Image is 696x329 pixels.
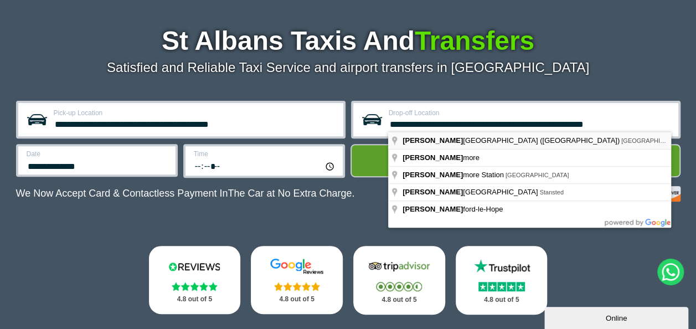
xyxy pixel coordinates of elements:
img: Trustpilot [468,258,535,275]
span: more [403,153,481,162]
iframe: chat widget [544,305,690,329]
p: We Now Accept Card & Contactless Payment In [16,188,355,199]
span: [PERSON_NAME] [403,171,463,179]
p: 4.8 out of 5 [468,293,535,307]
button: Get Quote [350,144,680,177]
img: Stars [376,282,422,291]
span: more Station [403,171,506,179]
img: Reviews.io [161,258,228,275]
h1: St Albans Taxis And [16,28,680,54]
span: Stansted [539,189,563,196]
label: Date [27,151,169,157]
span: Transfers [415,26,534,55]
p: 4.8 out of 5 [161,292,229,306]
img: Stars [478,282,525,291]
span: [PERSON_NAME] [403,188,463,196]
span: ford-le-Hope [403,205,504,213]
span: [GEOGRAPHIC_DATA] [506,172,569,178]
label: Pick-up Location [54,110,337,116]
a: Tripadvisor Stars 4.8 out of 5 [353,246,445,315]
span: [PERSON_NAME] [403,153,463,162]
img: Tripadvisor [366,258,432,275]
a: Reviews.io Stars 4.8 out of 5 [149,246,241,314]
a: Google Stars 4.8 out of 5 [251,246,343,314]
p: 4.8 out of 5 [365,293,433,307]
label: Drop-off Location [389,110,672,116]
span: [PERSON_NAME] [403,136,463,145]
span: [PERSON_NAME] [403,205,463,213]
img: Stars [172,282,218,291]
a: Trustpilot Stars 4.8 out of 5 [456,246,548,315]
label: Time [194,151,336,157]
img: Google [264,258,330,275]
span: [GEOGRAPHIC_DATA] ([GEOGRAPHIC_DATA]) [403,136,621,145]
img: Stars [274,282,320,291]
span: The Car at No Extra Charge. [228,188,354,199]
span: [GEOGRAPHIC_DATA] [621,137,685,144]
span: [GEOGRAPHIC_DATA] [403,188,539,196]
p: 4.8 out of 5 [263,292,331,306]
p: Satisfied and Reliable Taxi Service and airport transfers in [GEOGRAPHIC_DATA] [16,60,680,75]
